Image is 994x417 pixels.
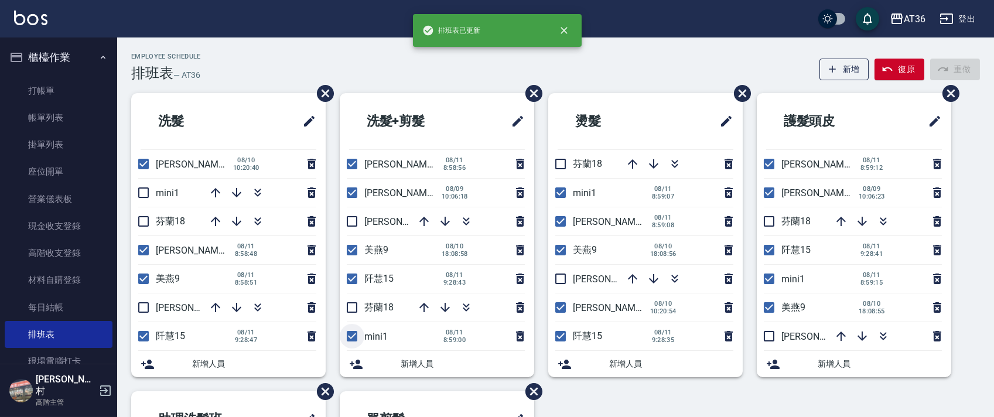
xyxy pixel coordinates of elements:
[442,336,467,344] span: 8:59:00
[781,274,805,285] span: mini1
[364,187,440,199] span: [PERSON_NAME]6
[5,294,112,321] a: 每日結帳
[5,186,112,213] a: 營業儀表板
[517,76,544,111] span: 刪除班表
[650,185,676,193] span: 08/11
[573,158,602,169] span: 芬蘭18
[131,351,326,377] div: 新增人員
[766,100,887,142] h2: 護髮頭皮
[5,77,112,104] a: 打帳單
[650,242,677,250] span: 08/10
[859,242,884,250] span: 08/11
[442,156,467,164] span: 08/11
[156,245,237,256] span: [PERSON_NAME]16
[349,100,473,142] h2: 洗髮+剪髮
[5,240,112,266] a: 高階收支登錄
[650,300,677,307] span: 08/10
[308,374,336,409] span: 刪除班表
[725,76,753,111] span: 刪除班表
[859,250,884,258] span: 9:28:41
[859,271,884,279] span: 08/11
[781,302,805,313] span: 美燕9
[131,53,201,60] h2: Employee Schedule
[156,273,180,284] span: 美燕9
[36,397,95,408] p: 高階主管
[818,358,942,370] span: 新增人員
[173,69,200,81] h6: — AT36
[650,214,676,221] span: 08/11
[156,302,237,313] span: [PERSON_NAME]11
[859,279,884,286] span: 8:59:15
[401,358,525,370] span: 新增人員
[233,242,259,250] span: 08/11
[781,187,857,199] span: [PERSON_NAME]6
[859,156,884,164] span: 08/11
[14,11,47,25] img: Logo
[156,330,185,341] span: 阡慧15
[573,274,654,285] span: [PERSON_NAME]11
[875,59,924,80] button: 復原
[233,250,259,258] span: 8:58:48
[5,266,112,293] a: 材料自購登錄
[156,216,185,227] span: 芬蘭18
[9,379,33,402] img: Person
[558,100,665,142] h2: 燙髮
[650,250,677,258] span: 18:08:56
[5,321,112,348] a: 排班表
[364,244,388,255] span: 美燕9
[364,302,394,313] span: 芬蘭18
[859,300,885,307] span: 08/10
[859,164,884,172] span: 8:59:12
[5,213,112,240] a: 現金收支登錄
[233,156,259,164] span: 08/10
[442,279,467,286] span: 9:28:43
[156,159,231,170] span: [PERSON_NAME]6
[364,216,445,227] span: [PERSON_NAME]11
[156,187,179,199] span: mini1
[573,216,654,227] span: [PERSON_NAME]16
[504,107,525,135] span: 修改班表的標題
[442,164,467,172] span: 8:58:56
[5,104,112,131] a: 帳單列表
[442,193,468,200] span: 10:06:18
[442,329,467,336] span: 08/11
[885,7,930,31] button: AT36
[859,193,885,200] span: 10:06:23
[859,307,885,315] span: 18:08:55
[609,358,733,370] span: 新增人員
[573,244,597,255] span: 美燕9
[904,12,925,26] div: AT36
[442,271,467,279] span: 08/11
[364,159,445,170] span: [PERSON_NAME]16
[551,18,577,43] button: close
[573,302,648,313] span: [PERSON_NAME]6
[308,76,336,111] span: 刪除班表
[650,336,676,344] span: 9:28:35
[921,107,942,135] span: 修改班表的標題
[650,307,677,315] span: 10:20:54
[517,374,544,409] span: 刪除班表
[141,100,248,142] h2: 洗髮
[781,216,811,227] span: 芬蘭18
[442,242,468,250] span: 08/10
[131,65,173,81] h3: 排班表
[934,76,961,111] span: 刪除班表
[233,271,259,279] span: 08/11
[650,329,676,336] span: 08/11
[859,185,885,193] span: 08/09
[442,250,468,258] span: 18:08:58
[935,8,980,30] button: 登出
[364,273,394,284] span: 阡慧15
[295,107,316,135] span: 修改班表的標題
[422,25,481,36] span: 排班表已更新
[233,164,259,172] span: 10:20:40
[573,330,602,341] span: 阡慧15
[36,374,95,397] h5: [PERSON_NAME]村
[856,7,879,30] button: save
[573,187,596,199] span: mini1
[712,107,733,135] span: 修改班表的標題
[233,336,259,344] span: 9:28:47
[233,279,259,286] span: 8:58:51
[5,158,112,185] a: 座位開單
[781,244,811,255] span: 阡慧15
